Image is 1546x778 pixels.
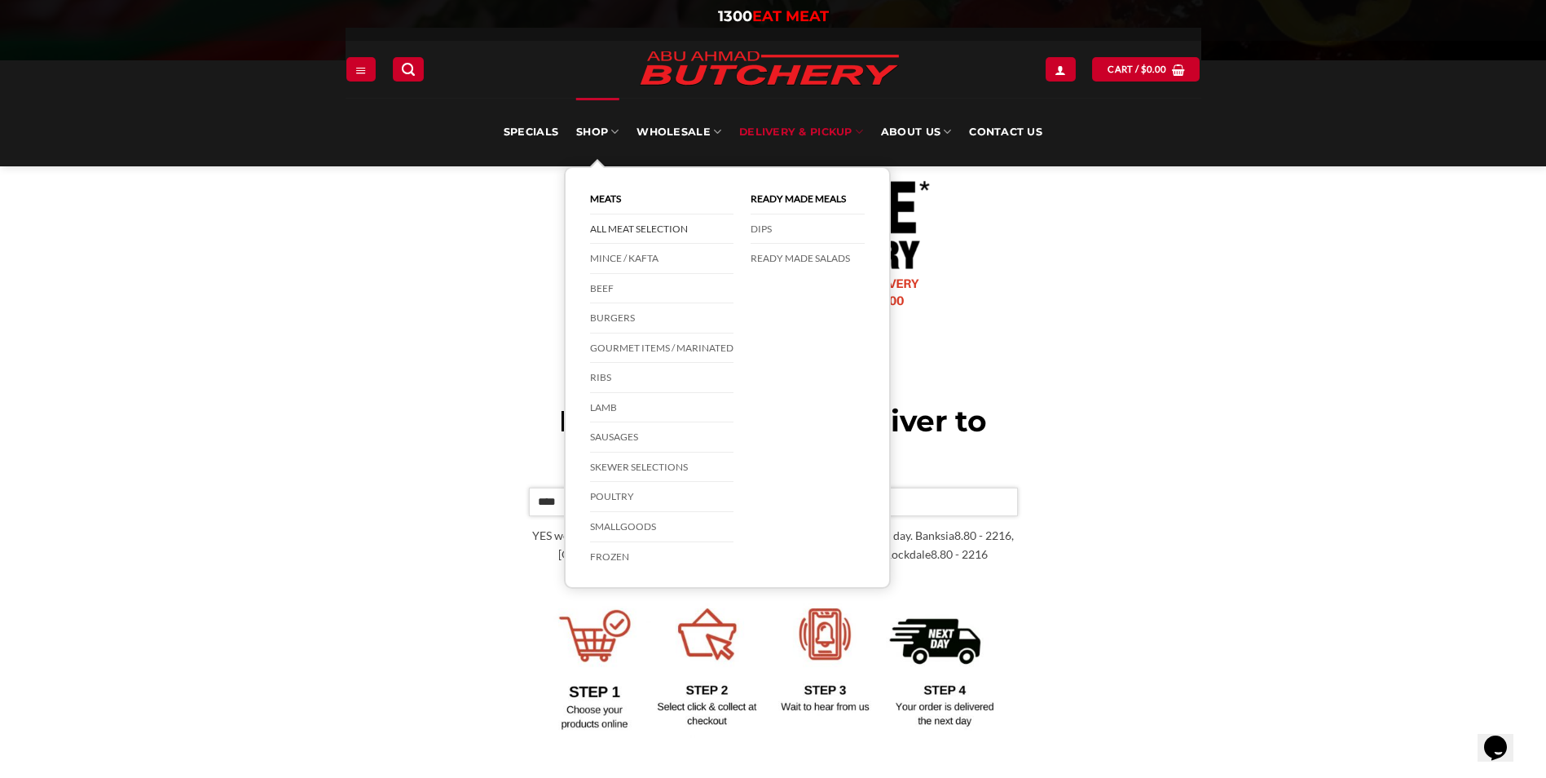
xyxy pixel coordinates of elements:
a: Lamb [590,393,733,423]
a: Burgers [590,303,733,334]
a: All Meat Selection [590,214,733,245]
a: Beef [590,274,733,304]
img: Delivery Options [529,589,1018,739]
img: Delivery Options [529,85,1018,391]
a: Gourmet Items / Marinated [590,334,733,364]
a: Delivery & Pickup [739,98,863,166]
a: Ready Made Meals [751,184,865,214]
span: YES we deliver to your suburb! We deliver to your suburb next working day. Banksia8.80 - 2216, [G... [532,528,1014,561]
a: Menu [346,57,376,81]
span: 1300 [718,7,752,25]
a: Poultry [590,482,733,512]
a: SHOP [576,98,619,166]
a: Sausages [590,422,733,453]
a: About Us [881,98,951,166]
a: View cart [1092,57,1200,81]
iframe: chat widget [1478,713,1530,762]
a: Wholesale [636,98,721,166]
a: Skewer Selections [590,453,733,483]
a: Specials [504,98,558,166]
a: Meats [590,184,733,214]
img: Abu Ahmad Butchery [627,41,912,98]
a: Contact Us [969,98,1042,166]
span: $ [1141,62,1147,77]
a: Login [1046,57,1075,81]
bdi: 0.00 [1141,64,1167,74]
a: Ready Made Salads [751,244,865,273]
a: DIPS [751,214,865,245]
span: Cart / [1108,62,1166,77]
span: EAT MEAT [752,7,829,25]
a: Ribs [590,363,733,393]
span: Find out if we can deliver to you [559,403,987,477]
a: Smallgoods [590,512,733,542]
a: Search [393,57,424,81]
a: Mince / Kafta [590,244,733,274]
a: 1300EAT MEAT [718,7,829,25]
a: Frozen [590,542,733,572]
